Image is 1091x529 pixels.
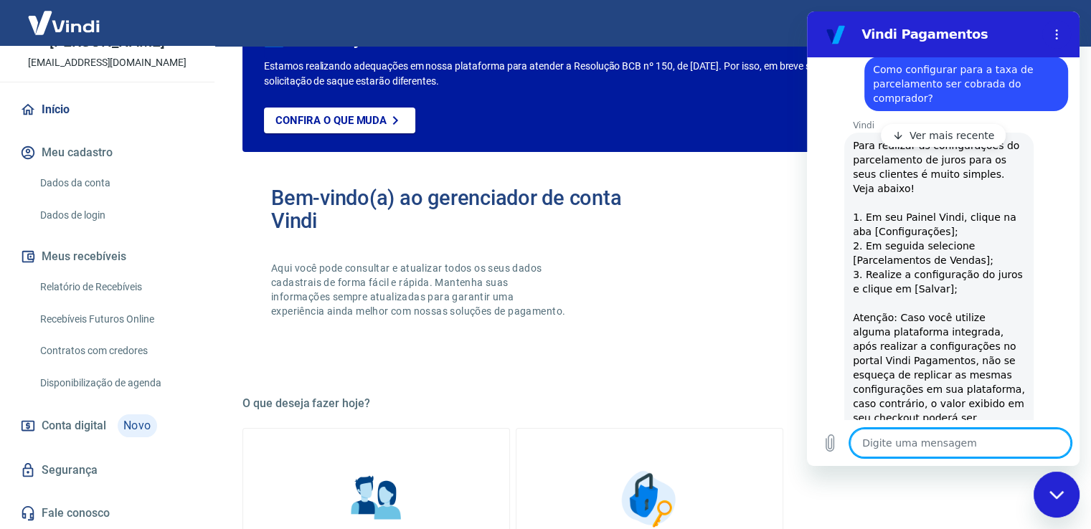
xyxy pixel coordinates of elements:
[264,108,415,133] a: Confira o que muda
[17,454,197,486] a: Segurança
[17,94,197,125] a: Início
[34,201,197,230] a: Dados de login
[34,272,197,302] a: Relatório de Recebíveis
[275,114,387,127] p: Confira o que muda
[34,336,197,366] a: Contratos com credores
[17,409,197,443] a: Conta digitalNovo
[118,414,157,437] span: Novo
[271,261,568,318] p: Aqui você pode consultar e atualizar todos os seus dados cadastrais de forma fácil e rápida. Mant...
[17,241,197,272] button: Meus recebíveis
[807,11,1080,466] iframe: Janela de mensagens
[17,497,197,529] a: Fale conosco
[28,55,186,70] p: [EMAIL_ADDRESS][DOMAIN_NAME]
[242,396,1057,411] h5: O que deseja fazer hoje?
[42,416,106,436] span: Conta digital
[17,1,110,44] img: Vindi
[1022,10,1074,37] button: Sair
[1034,472,1080,518] iframe: Botão para iniciar a janela de mensagens, 3 mensagens não lidas
[271,186,650,232] h2: Bem-vindo(a) ao gerenciador de conta Vindi
[264,59,881,89] p: Estamos realizando adequações em nossa plataforma para atender a Resolução BCB nº 150, de [DATE]....
[34,305,197,334] a: Recebíveis Futuros Online
[49,34,164,49] p: [PERSON_NAME]
[17,137,197,168] button: Meu cadastro
[34,368,197,398] a: Disponibilização de agenda
[34,168,197,198] a: Dados da conta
